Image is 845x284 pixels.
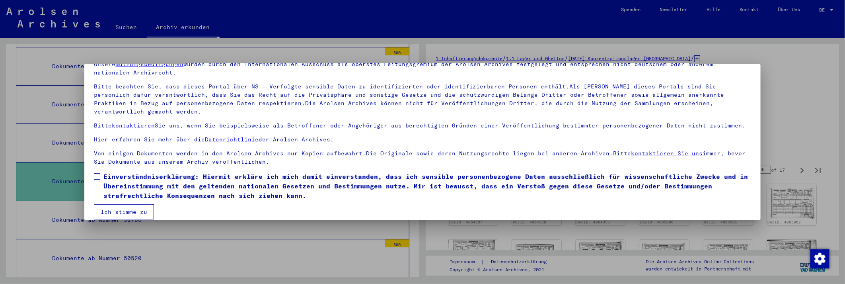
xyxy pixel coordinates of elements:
p: Unsere wurden durch den Internationalen Ausschuss als oberstes Leitungsgremium der Arolsen Archiv... [94,60,751,77]
p: Bitte Sie uns, wenn Sie beispielsweise als Betroffener oder Angehöriger aus berechtigten Gründen ... [94,121,751,130]
span: Einverständniserklärung: Hiermit erkläre ich mich damit einverstanden, dass ich sensible personen... [103,172,751,200]
p: Hier erfahren Sie mehr über die der Arolsen Archives. [94,135,751,144]
p: Bitte beachten Sie, dass dieses Portal über NS - Verfolgte sensible Daten zu identifizierten oder... [94,82,751,116]
p: Von einigen Dokumenten werden in den Arolsen Archives nur Kopien aufbewahrt.Die Originale sowie d... [94,149,751,166]
img: Zustimmung ändern [810,249,829,268]
a: Datenrichtlinie [205,136,259,143]
a: kontaktieren [112,122,155,129]
button: Ich stimme zu [94,204,154,219]
a: kontaktieren Sie uns [631,150,703,157]
a: Nutzungsbedingungen [115,61,183,68]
